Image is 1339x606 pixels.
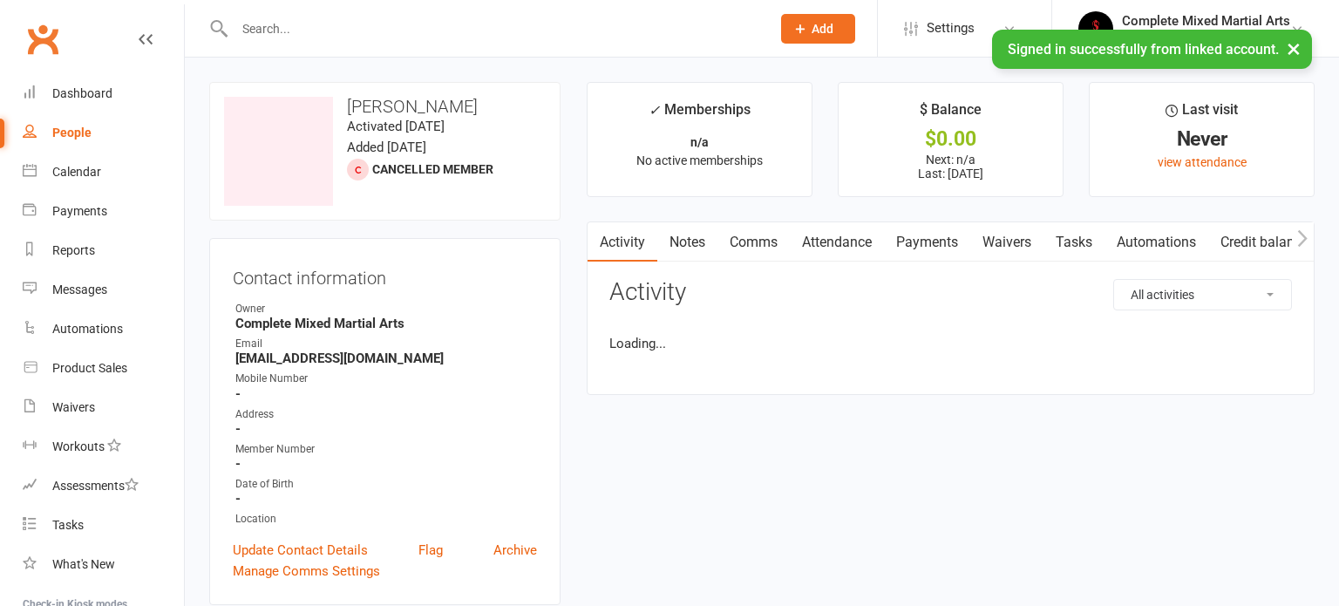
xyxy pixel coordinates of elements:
[1166,99,1238,130] div: Last visit
[52,322,123,336] div: Automations
[23,310,184,349] a: Automations
[1043,222,1105,262] a: Tasks
[235,511,537,528] div: Location
[649,102,660,119] i: ✓
[23,192,184,231] a: Payments
[233,262,537,288] h3: Contact information
[235,386,537,402] strong: -
[609,333,1292,354] li: Loading...
[1078,11,1113,46] img: thumb_image1717476369.png
[649,99,751,131] div: Memberships
[23,545,184,584] a: What's New
[23,231,184,270] a: Reports
[920,99,982,130] div: $ Balance
[235,316,537,331] strong: Complete Mixed Martial Arts
[235,421,537,437] strong: -
[884,222,970,262] a: Payments
[23,270,184,310] a: Messages
[609,279,1292,306] h3: Activity
[52,243,95,257] div: Reports
[1158,155,1247,169] a: view attendance
[235,371,537,387] div: Mobile Number
[1122,29,1290,44] div: Complete Mixed Martial Arts
[1105,222,1208,262] a: Automations
[1278,30,1309,67] button: ×
[717,222,790,262] a: Comms
[235,456,537,472] strong: -
[52,86,112,100] div: Dashboard
[1105,130,1298,148] div: Never
[224,97,546,116] h3: [PERSON_NAME]
[21,17,65,61] a: Clubworx
[235,301,537,317] div: Owner
[636,153,763,167] span: No active memberships
[23,427,184,466] a: Workouts
[52,439,105,453] div: Workouts
[854,130,1047,148] div: $0.00
[235,351,537,366] strong: [EMAIL_ADDRESS][DOMAIN_NAME]
[235,491,537,507] strong: -
[52,165,101,179] div: Calendar
[23,74,184,113] a: Dashboard
[854,153,1047,180] p: Next: n/a Last: [DATE]
[52,400,95,414] div: Waivers
[52,361,127,375] div: Product Sales
[812,22,833,36] span: Add
[23,349,184,388] a: Product Sales
[52,518,84,532] div: Tasks
[1122,13,1290,29] div: Complete Mixed Martial Arts
[224,97,333,206] img: image1734069078.png
[1208,222,1321,262] a: Credit balance
[52,557,115,571] div: What's New
[233,561,380,582] a: Manage Comms Settings
[52,283,107,296] div: Messages
[23,466,184,506] a: Assessments
[23,153,184,192] a: Calendar
[927,9,975,48] span: Settings
[347,119,445,134] time: Activated [DATE]
[657,222,717,262] a: Notes
[235,441,537,458] div: Member Number
[23,388,184,427] a: Waivers
[347,140,426,155] time: Added [DATE]
[418,540,443,561] a: Flag
[52,204,107,218] div: Payments
[235,336,537,352] div: Email
[588,222,657,262] a: Activity
[690,135,709,149] strong: n/a
[233,540,368,561] a: Update Contact Details
[372,162,493,176] span: Cancelled member
[235,476,537,493] div: Date of Birth
[23,506,184,545] a: Tasks
[970,222,1043,262] a: Waivers
[52,479,139,493] div: Assessments
[781,14,855,44] button: Add
[493,540,537,561] a: Archive
[790,222,884,262] a: Attendance
[52,126,92,140] div: People
[235,406,537,423] div: Address
[1008,41,1279,58] span: Signed in successfully from linked account.
[23,113,184,153] a: People
[229,17,758,41] input: Search...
